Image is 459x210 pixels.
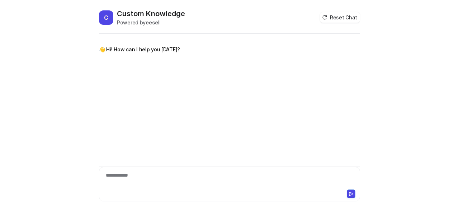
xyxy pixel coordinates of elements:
h2: Custom Knowledge [117,9,185,19]
button: Reset Chat [320,12,360,23]
p: 👋 Hi! How can I help you [DATE]? [99,45,180,54]
span: C [99,10,113,25]
b: eesel [146,19,160,25]
div: Powered by [117,19,185,26]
